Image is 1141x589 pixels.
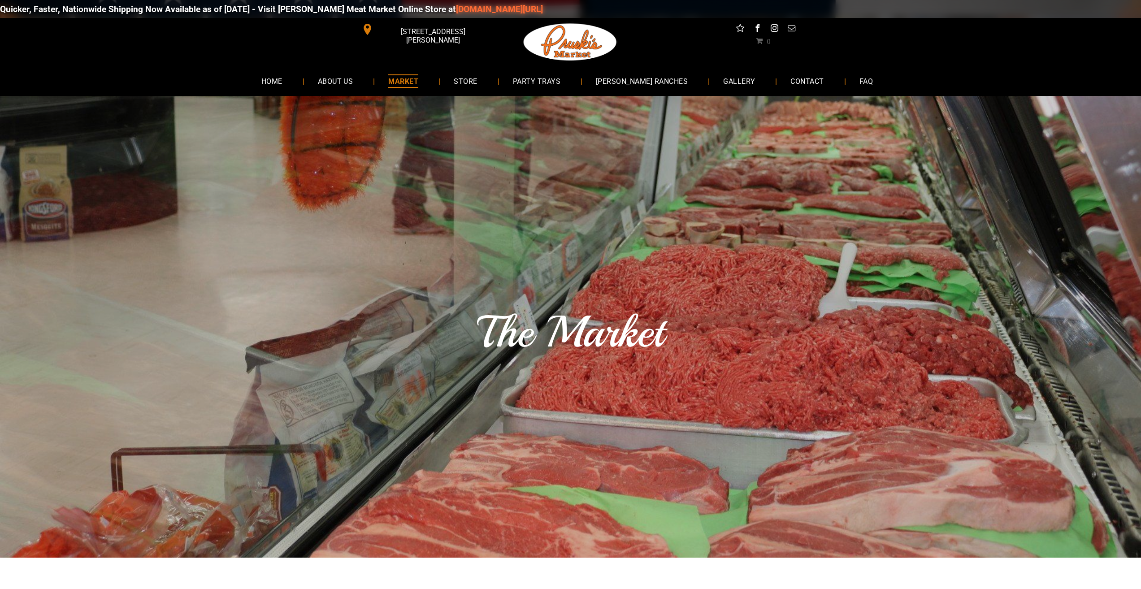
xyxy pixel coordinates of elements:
[499,69,574,93] a: PARTY TRAYS
[375,23,490,49] span: [STREET_ADDRESS][PERSON_NAME]
[846,69,886,93] a: FAQ
[386,4,929,14] div: Quicker, Faster, Nationwide Shipping Now Available as of [DATE] - Visit [PERSON_NAME] Meat Market...
[777,69,837,93] a: CONTACT
[842,4,929,14] a: [DOMAIN_NAME][URL]
[734,22,746,36] a: Social network
[440,69,490,93] a: STORE
[522,18,619,66] img: Pruski-s+Market+HQ+Logo2-1920w.png
[304,69,367,93] a: ABOUT US
[751,22,763,36] a: facebook
[768,22,780,36] a: instagram
[582,69,701,93] a: [PERSON_NAME] RANCHES
[248,69,296,93] a: HOME
[356,22,493,36] a: [STREET_ADDRESS][PERSON_NAME]
[710,69,768,93] a: GALLERY
[767,37,770,44] span: 0
[785,22,797,36] a: email
[375,69,432,93] a: MARKET
[477,304,664,360] span: The Market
